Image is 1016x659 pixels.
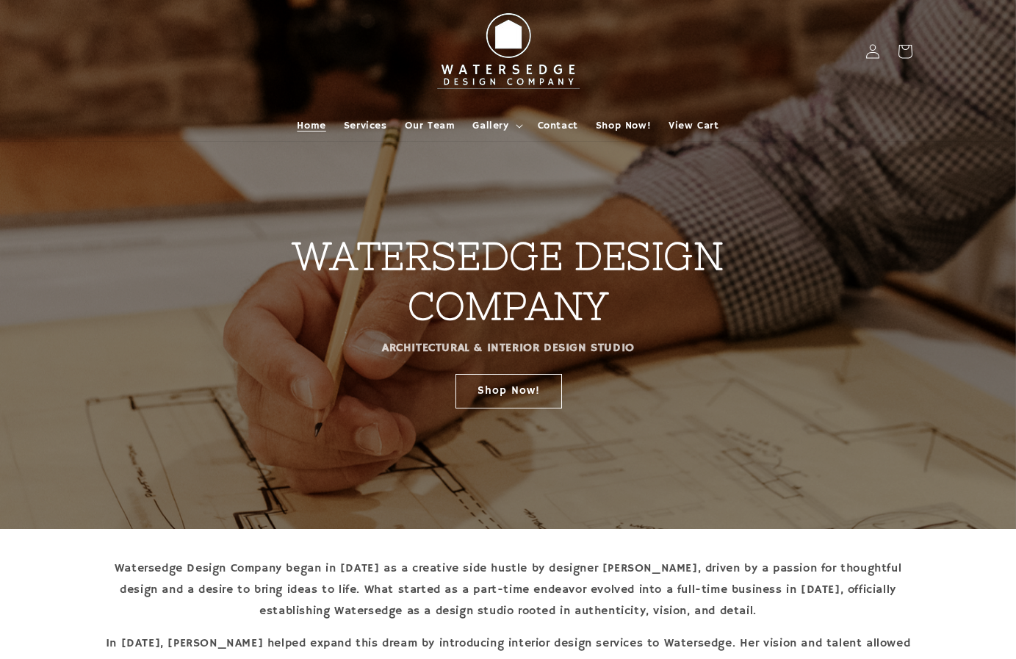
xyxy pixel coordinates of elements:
[538,119,578,132] span: Contact
[455,373,561,408] a: Shop Now!
[529,110,587,141] a: Contact
[382,341,635,356] strong: ARCHITECTURAL & INTERIOR DESIGN STUDIO
[292,234,724,328] strong: WATERSEDGE DESIGN COMPANY
[464,110,528,141] summary: Gallery
[405,119,455,132] span: Our Team
[335,110,396,141] a: Services
[288,110,334,141] a: Home
[396,110,464,141] a: Our Team
[587,110,660,141] a: Shop Now!
[344,119,387,132] span: Services
[669,119,718,132] span: View Cart
[104,558,912,622] p: Watersedge Design Company began in [DATE] as a creative side hustle by designer [PERSON_NAME], dr...
[472,119,508,132] span: Gallery
[596,119,651,132] span: Shop Now!
[660,110,727,141] a: View Cart
[297,119,325,132] span: Home
[428,6,589,97] img: Watersedge Design Co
